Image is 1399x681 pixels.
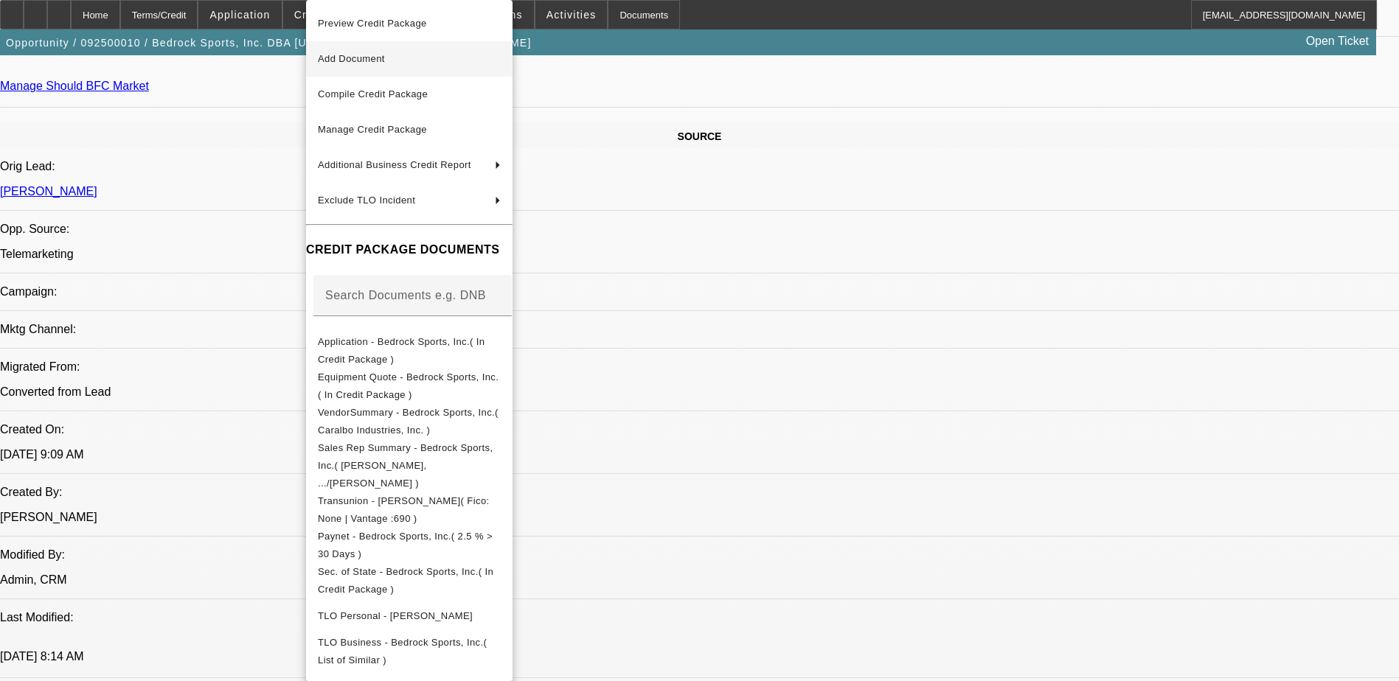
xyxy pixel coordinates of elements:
span: TLO Personal - [PERSON_NAME] [318,610,473,621]
button: Sec. of State - Bedrock Sports, Inc.( In Credit Package ) [306,563,513,598]
span: Compile Credit Package [318,88,428,99]
span: Sales Rep Summary - Bedrock Sports, Inc.( [PERSON_NAME], .../[PERSON_NAME] ) [318,442,493,489]
button: Application - Bedrock Sports, Inc.( In Credit Package ) [306,333,513,369]
button: Paynet - Bedrock Sports, Inc.( 2.5 % > 30 Days ) [306,528,513,563]
button: VendorSummary - Bedrock Sports, Inc.( Caralbo Industries, Inc. ) [306,404,513,439]
button: TLO Personal - Karsh, Kim [306,598,513,634]
span: TLO Business - Bedrock Sports, Inc.( List of Similar ) [318,637,487,666]
span: Application - Bedrock Sports, Inc.( In Credit Package ) [318,336,485,365]
span: Transunion - [PERSON_NAME]( Fico: None | Vantage :690 ) [318,495,490,524]
span: VendorSummary - Bedrock Sports, Inc.( Caralbo Industries, Inc. ) [318,407,499,436]
span: Equipment Quote - Bedrock Sports, Inc.( In Credit Package ) [318,371,499,400]
mat-label: Search Documents e.g. DNB [325,289,486,301]
span: Manage Credit Package [318,124,427,135]
button: Equipment Quote - Bedrock Sports, Inc.( In Credit Package ) [306,369,513,404]
span: Preview Credit Package [318,18,427,29]
span: Additional Business Credit Report [318,159,471,170]
span: Add Document [318,53,385,64]
button: Transunion - Karsh, Kim( Fico: None | Vantage :690 ) [306,492,513,528]
span: Sec. of State - Bedrock Sports, Inc.( In Credit Package ) [318,566,493,595]
span: Exclude TLO Incident [318,195,415,206]
span: Paynet - Bedrock Sports, Inc.( 2.5 % > 30 Days ) [318,531,493,559]
button: Sales Rep Summary - Bedrock Sports, Inc.( Wesolowski, .../O'Malley, Ryan ) [306,439,513,492]
button: TLO Business - Bedrock Sports, Inc.( List of Similar ) [306,634,513,669]
h4: CREDIT PACKAGE DOCUMENTS [306,241,513,259]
